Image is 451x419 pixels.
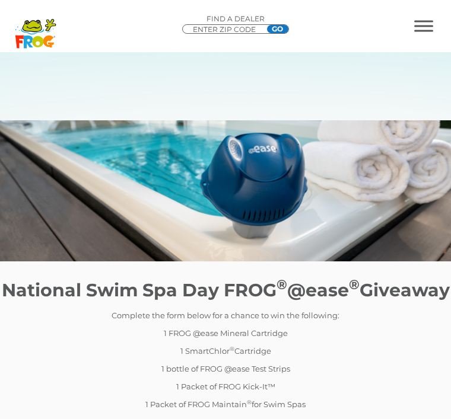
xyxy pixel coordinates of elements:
button: MENU [414,20,433,31]
sup: ® [349,276,360,293]
img: Frog Products Logo [9,4,62,49]
input: GO [267,25,288,33]
p: Find A Dealer [182,14,289,24]
sup: ® [230,346,234,352]
sup: ® [247,399,252,405]
sup: ® [277,276,287,293]
strong: National Swim Spa Day FROG @ease Giveaway [2,279,450,301]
